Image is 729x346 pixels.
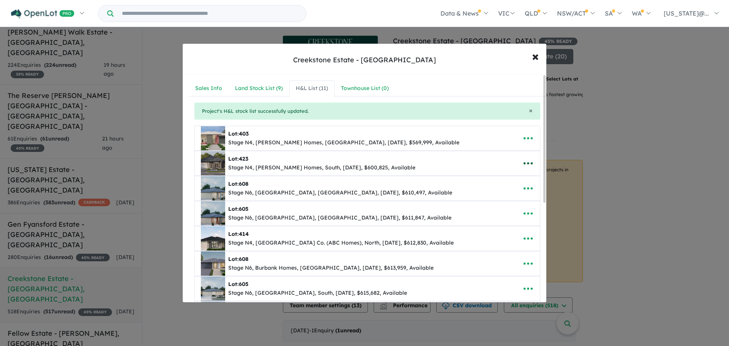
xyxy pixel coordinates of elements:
[529,107,533,114] button: Close
[228,163,415,172] div: Stage N4, [PERSON_NAME] Homes, South, [DATE], $600,825, Available
[664,9,709,17] span: [US_STATE]@...
[239,231,249,237] span: 414
[293,55,436,65] div: Creekstone Estate - [GEOGRAPHIC_DATA]
[201,151,225,175] img: Creekstone%20Estate%20-%20Tarneit%20-%20Lot%20423___1748500075.jpg
[239,256,248,262] span: 608
[201,251,225,276] img: Creekstone%20Estate%20-%20Tarneit%20-%20Lot%20608___1748500525.jpg
[115,5,305,22] input: Try estate name, suburb, builder or developer
[239,180,248,187] span: 608
[201,201,225,226] img: Creekstone%20Estate%20-%20Tarneit%20-%20Lot%20605___1748500326.jpg
[228,188,452,197] div: Stage N6, [GEOGRAPHIC_DATA], [GEOGRAPHIC_DATA], [DATE], $610,497, Available
[194,103,540,120] div: Project's H&L stock list successfully updated.
[235,84,283,93] div: Land Stock List ( 9 )
[11,9,74,19] img: Openlot PRO Logo White
[228,155,248,162] b: Lot:
[201,302,225,326] img: Creekstone%20Estate%20-%20Tarneit%20-%20Lot%20605___1753072419.png
[195,84,222,93] div: Sales Info
[228,205,248,212] b: Lot:
[228,180,248,187] b: Lot:
[532,48,539,64] span: ×
[201,276,225,301] img: Creekstone%20Estate%20-%20Tarneit%20-%20Lot%20605___1753072339.png
[239,205,248,212] span: 605
[201,176,225,201] img: Creekstone%20Estate%20-%20Tarneit%20-%20Lot%20608___1748500176.jpg
[239,130,249,137] span: 403
[529,106,533,115] span: ×
[228,264,434,273] div: Stage N6, Burbank Homes, [GEOGRAPHIC_DATA], [DATE], $613,959, Available
[228,239,454,248] div: Stage N4, [GEOGRAPHIC_DATA] Co. (ABC Homes), North, [DATE], $612,830, Available
[228,281,248,288] b: Lot:
[228,130,249,137] b: Lot:
[228,256,248,262] b: Lot:
[228,213,451,223] div: Stage N6, [GEOGRAPHIC_DATA], [GEOGRAPHIC_DATA], [DATE], $611,847, Available
[228,231,249,237] b: Lot:
[239,281,248,288] span: 605
[296,84,328,93] div: H&L List ( 11 )
[201,226,225,251] img: Creekstone%20Estate%20-%20Tarneit%20-%20Lot%20414___1748500455.jpg
[341,84,389,93] div: Townhouse List ( 0 )
[228,138,459,147] div: Stage N4, [PERSON_NAME] Homes, [GEOGRAPHIC_DATA], [DATE], $569,999, Available
[239,155,248,162] span: 423
[228,289,407,298] div: Stage N6, [GEOGRAPHIC_DATA], South, [DATE], $615,682, Available
[201,126,225,150] img: Creekstone%20Estate%20-%20Tarneit%20-%20Lot%20403___1748499879.jpg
